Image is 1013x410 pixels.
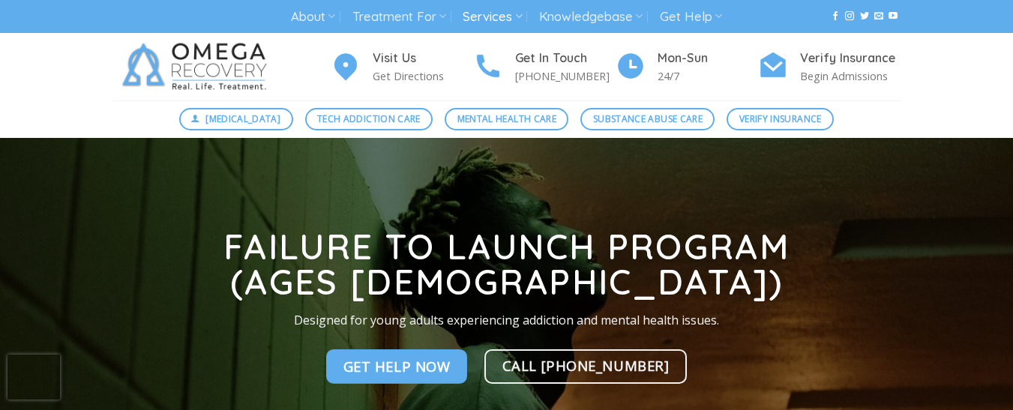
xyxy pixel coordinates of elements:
span: Substance Abuse Care [593,112,703,126]
a: Call [PHONE_NUMBER] [484,349,688,384]
a: Get Help [660,3,722,31]
a: Substance Abuse Care [580,108,715,130]
a: [MEDICAL_DATA] [179,108,293,130]
span: Mental Health Care [457,112,556,126]
a: Services [463,3,522,31]
a: Knowledgebase [539,3,643,31]
img: Omega Recovery [113,33,282,100]
strong: Failure to Launch Program (Ages [DEMOGRAPHIC_DATA]) [223,225,790,303]
p: Begin Admissions [800,67,901,85]
a: Follow on Instagram [845,11,854,22]
p: Designed for young adults experiencing addiction and mental health issues. [183,311,831,331]
span: [MEDICAL_DATA] [205,112,280,126]
a: Treatment For [352,3,446,31]
a: Get In Touch [PHONE_NUMBER] [473,49,616,85]
a: Verify Insurance Begin Admissions [758,49,901,85]
a: Follow on Twitter [860,11,869,22]
span: Call [PHONE_NUMBER] [502,355,670,376]
p: 24/7 [658,67,758,85]
span: Get Help NOw [343,355,451,377]
a: Follow on YouTube [889,11,898,22]
a: Send us an email [874,11,883,22]
a: Get Help NOw [326,349,468,384]
a: About [291,3,335,31]
span: Tech Addiction Care [317,112,421,126]
iframe: reCAPTCHA [7,355,60,400]
a: Follow on Facebook [831,11,840,22]
a: Tech Addiction Care [305,108,433,130]
p: Get Directions [373,67,473,85]
h4: Visit Us [373,49,473,68]
h4: Mon-Sun [658,49,758,68]
p: [PHONE_NUMBER] [515,67,616,85]
a: Verify Insurance [727,108,834,130]
a: Mental Health Care [445,108,568,130]
h4: Verify Insurance [800,49,901,68]
a: Visit Us Get Directions [331,49,473,85]
h4: Get In Touch [515,49,616,68]
span: Verify Insurance [739,112,822,126]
